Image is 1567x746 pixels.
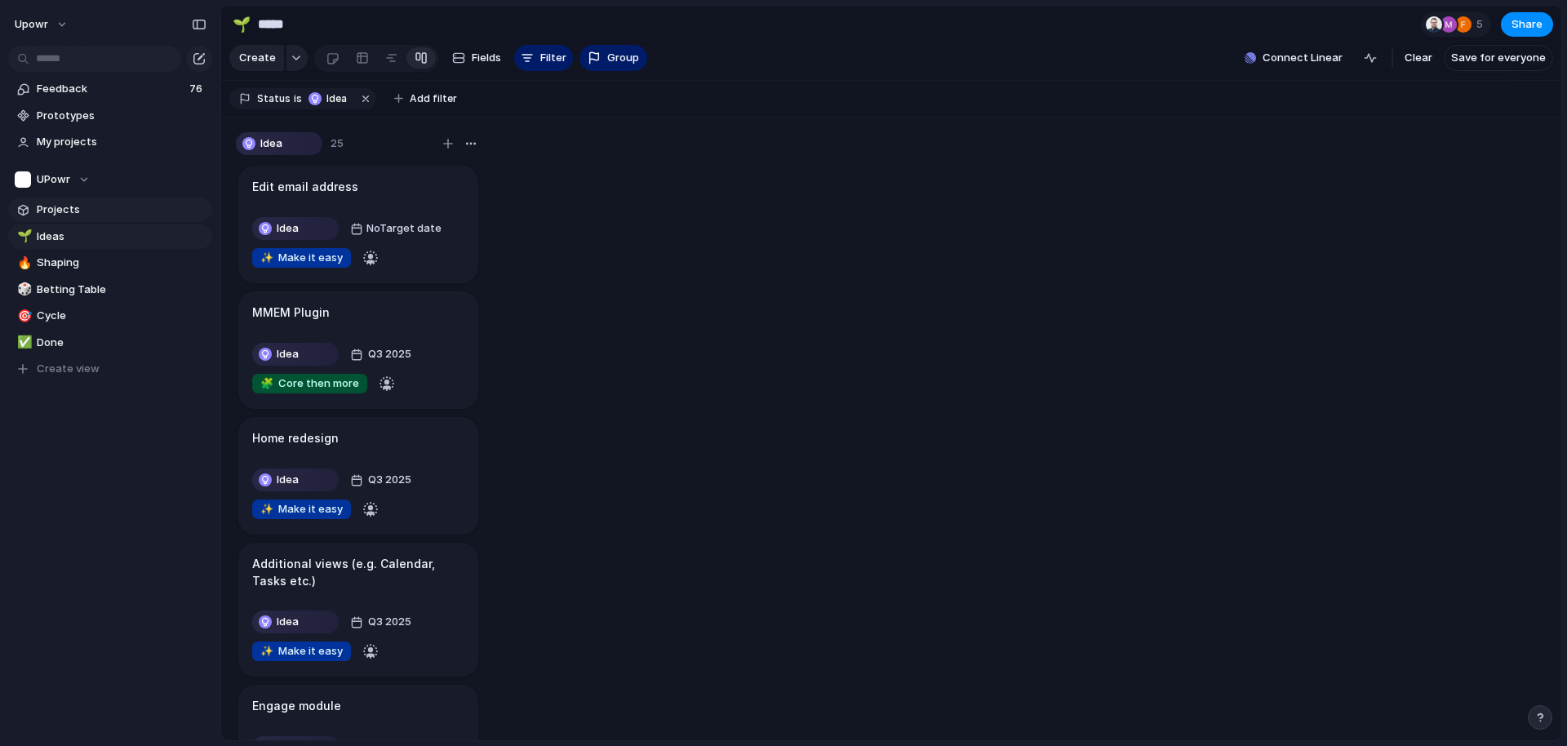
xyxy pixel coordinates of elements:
a: 🌱Ideas [8,224,212,249]
button: Create [229,45,284,71]
span: Add filter [410,91,457,106]
span: No Target date [366,220,442,237]
h1: MMEM Plugin [252,304,330,322]
span: Cycle [37,308,206,324]
span: Save for everyone [1451,50,1546,66]
div: Edit email addressIdeaNoTarget date✨Make it easy [238,166,478,283]
a: ✅Done [8,331,212,355]
button: 🎲 [15,282,31,298]
a: 🔥Shaping [8,251,212,275]
span: Create view [37,361,100,377]
span: Group [607,50,639,66]
h1: Home redesign [252,429,339,447]
h1: Edit email address [252,178,358,196]
span: Idea [277,346,299,362]
button: Connect Linear [1238,46,1349,70]
a: My projects [8,130,212,154]
span: Filter [540,50,566,66]
button: Idea [248,215,343,242]
button: 🔥 [15,255,31,271]
span: Make it easy [260,501,343,517]
span: Connect Linear [1263,50,1343,66]
span: 76 [189,81,206,97]
span: Idea [277,220,299,237]
button: Add filter [384,87,467,110]
span: Clear [1405,50,1432,66]
button: 🧩Core then more [248,371,371,397]
span: My projects [37,134,206,150]
button: 🌱 [229,11,255,38]
div: Additional views (e.g. Calendar, Tasks etc.)IdeaQ3 2025✨Make it easy [238,543,478,677]
div: 🌱 [17,227,29,246]
button: Idea [304,90,355,108]
span: Idea [260,135,282,152]
span: Make it easy [260,643,343,659]
button: Idea [248,467,343,493]
button: Share [1501,12,1553,37]
span: Make it easy [260,250,343,266]
span: Betting Table [37,282,206,298]
span: Q3 2025 [364,344,415,364]
button: Fields [446,45,508,71]
span: Prototypes [37,108,206,124]
button: NoTarget date [346,215,446,242]
span: is [294,91,302,106]
button: ✨Make it easy [248,496,355,522]
a: Feedback76 [8,77,212,101]
span: Shaping [37,255,206,271]
span: Ideas [37,229,206,245]
div: Home redesignIdeaQ3 2025✨Make it easy [238,417,478,535]
span: Idea [277,472,299,488]
span: Projects [37,202,206,218]
span: ✨ [260,251,273,264]
button: Save for everyone [1444,45,1553,71]
button: Clear [1398,45,1439,71]
span: Create [239,50,276,66]
span: Idea [326,91,350,106]
button: UPowr [8,167,212,192]
button: is [291,90,305,108]
button: 🎯 [15,308,31,324]
button: Create view [8,357,212,381]
span: ✨ [260,644,273,657]
button: Q3 2025 [346,467,419,493]
button: ✨Make it easy [248,245,355,271]
div: 🎲 [17,280,29,299]
span: Status [257,91,291,106]
a: 🎯Cycle [8,304,212,328]
span: Feedback [37,81,184,97]
button: Idea [248,609,343,635]
div: MMEM PluginIdeaQ3 2025🧩Core then more [238,291,478,409]
button: ✨Make it easy [248,638,355,664]
button: Q3 2025 [346,609,419,635]
button: 🌱 [15,229,31,245]
button: Q3 2025 [346,341,419,367]
div: ✅ [17,333,29,352]
button: Filter [514,45,573,71]
span: Idea [277,614,299,630]
button: Group [579,45,647,71]
span: ✨ [260,502,273,515]
button: Idea [248,341,343,367]
div: 🔥 [17,254,29,273]
h1: Engage module [252,697,341,715]
a: Prototypes [8,104,212,128]
h1: Additional views (e.g. Calendar, Tasks etc.) [252,555,464,589]
span: Share [1512,16,1543,33]
a: Projects [8,198,212,222]
span: Q3 2025 [364,612,415,632]
span: 🧩 [260,376,273,389]
div: 🌱 [233,13,251,35]
span: Fields [472,50,501,66]
span: UPowr [37,171,70,188]
span: Q3 2025 [364,470,415,490]
a: 🎲Betting Table [8,278,212,302]
button: ✅ [15,335,31,351]
span: 5 [1476,16,1488,33]
span: 25 [331,135,344,152]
